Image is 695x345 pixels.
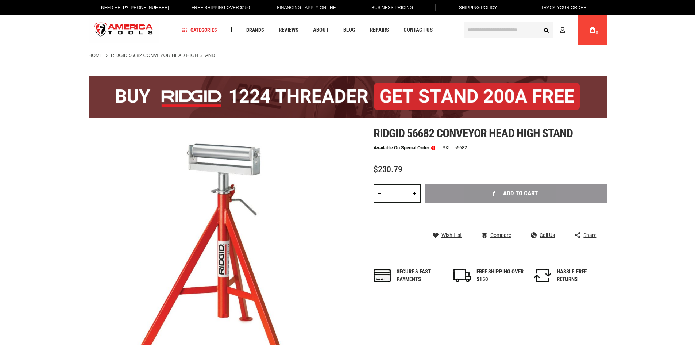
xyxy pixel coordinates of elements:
[89,52,103,59] a: Home
[540,23,553,37] button: Search
[275,25,302,35] a: Reviews
[374,145,435,150] p: Available on Special Order
[89,16,159,44] img: America Tools
[182,27,217,32] span: Categories
[374,126,573,140] span: Ridgid 56682 conveyor head high stand
[340,25,359,35] a: Blog
[443,145,454,150] strong: SKU
[433,232,462,238] a: Wish List
[279,27,298,33] span: Reviews
[313,27,329,33] span: About
[89,76,607,118] img: BOGO: Buy the RIDGID® 1224 Threader (26092), get the 92467 200A Stand FREE!
[596,31,598,35] span: 0
[374,164,402,175] span: $230.79
[482,232,511,238] a: Compare
[89,16,159,44] a: store logo
[454,145,467,150] div: 56682
[397,268,444,284] div: Secure & fast payments
[400,25,436,35] a: Contact Us
[111,53,215,58] strong: RIDGID 56682 CONVEYOR HEAD HIGH STAND
[453,269,471,282] img: shipping
[343,27,355,33] span: Blog
[404,27,433,33] span: Contact Us
[374,269,391,282] img: payments
[179,25,220,35] a: Categories
[583,233,596,238] span: Share
[246,27,264,32] span: Brands
[370,27,389,33] span: Repairs
[534,269,551,282] img: returns
[540,233,555,238] span: Call Us
[310,25,332,35] a: About
[557,268,604,284] div: HASSLE-FREE RETURNS
[490,233,511,238] span: Compare
[243,25,267,35] a: Brands
[459,5,497,10] span: Shipping Policy
[476,268,524,284] div: FREE SHIPPING OVER $150
[586,15,599,45] a: 0
[367,25,392,35] a: Repairs
[441,233,462,238] span: Wish List
[531,232,555,238] a: Call Us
